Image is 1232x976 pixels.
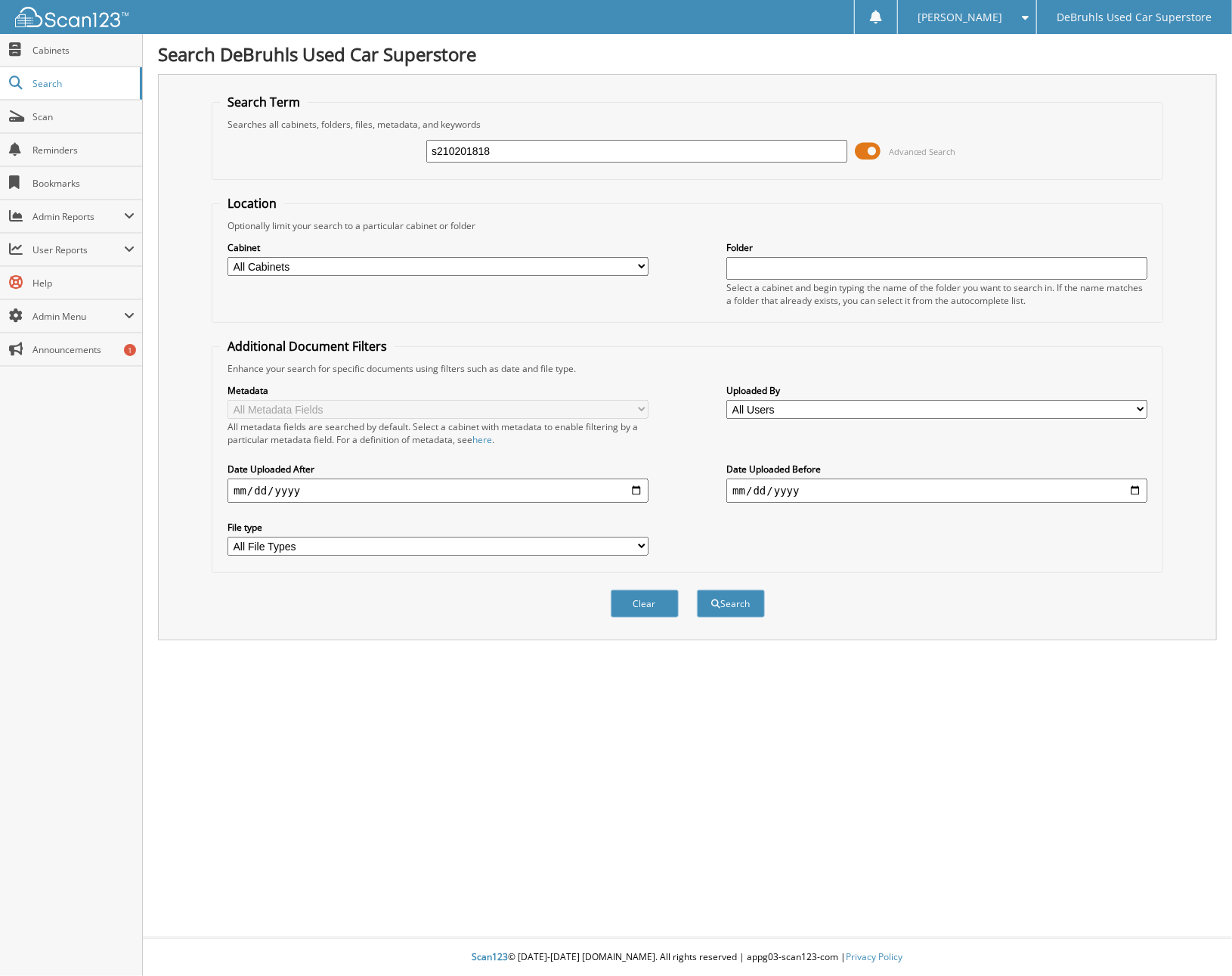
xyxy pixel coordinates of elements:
img: scan123-logo-white.svg [15,7,128,27]
div: Searches all cabinets, folders, files, metadata, and keywords [220,118,1155,131]
button: Clear [611,590,679,618]
button: Search [697,590,765,618]
span: [PERSON_NAME] [918,13,1002,22]
div: All metadata fields are searched by default. Select a cabinet with metadata to enable filtering b... [228,420,649,446]
span: Scan [33,110,135,123]
label: Metadata [228,384,649,397]
div: Select a cabinet and begin typing the name of the folder you want to search in. If the name match... [726,281,1147,307]
label: Date Uploaded After [228,463,649,476]
label: Cabinet [228,241,649,254]
h1: Search DeBruhls Used Car Superstore [158,42,1217,67]
label: Folder [726,241,1147,254]
span: Admin Reports [33,210,124,223]
span: Announcements [33,343,135,356]
span: Cabinets [33,44,135,57]
legend: Search Term [220,94,308,110]
span: Bookmarks [33,177,135,190]
span: Admin Menu [33,310,124,323]
label: File type [228,521,649,534]
legend: Location [220,195,284,212]
div: Optionally limit your search to a particular cabinet or folder [220,219,1155,232]
div: Enhance your search for specific documents using filters such as date and file type. [220,362,1155,375]
input: start [228,479,649,503]
div: © [DATE]-[DATE] [DOMAIN_NAME]. All rights reserved | appg03-scan123-com | [143,939,1232,976]
span: DeBruhls Used Car Superstore [1057,13,1212,22]
a: Privacy Policy [847,950,903,963]
label: Date Uploaded Before [726,463,1147,476]
iframe: Chat Widget [1156,903,1232,976]
a: here [472,433,492,446]
legend: Additional Document Filters [220,338,395,355]
span: Advanced Search [889,146,956,157]
span: Search [33,77,132,90]
span: Reminders [33,144,135,156]
span: Help [33,277,135,290]
input: end [726,479,1147,503]
span: User Reports [33,243,124,256]
label: Uploaded By [726,384,1147,397]
div: 1 [124,344,136,356]
span: Scan123 [472,950,509,963]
